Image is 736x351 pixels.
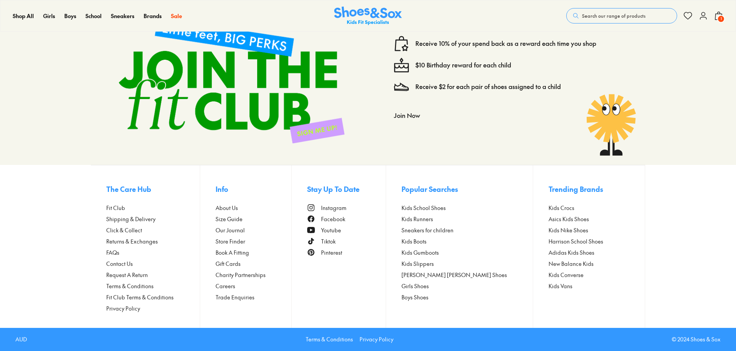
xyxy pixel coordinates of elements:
span: Facebook [321,215,345,223]
img: SNS_Logo_Responsive.svg [334,7,402,25]
a: Asics Kids Shoes [549,215,629,223]
a: Book A Fitting [216,249,292,257]
span: Size Guide [216,215,243,223]
span: Girls Shoes [401,282,429,290]
a: Kids Vans [549,282,629,290]
span: Book A Fitting [216,249,249,257]
button: The Care Hub [106,181,200,198]
a: Shoes & Sox [334,7,402,25]
span: New Balance Kids [549,260,594,268]
span: Store Finder [216,237,245,245]
span: Kids Vans [549,282,572,290]
a: [PERSON_NAME] [PERSON_NAME] Shoes [401,271,533,279]
span: Shipping & Delivery [106,215,156,223]
span: Kids School Shoes [401,204,446,212]
a: Charity Partnerships [216,271,292,279]
a: Returns & Exchanges [106,237,200,245]
a: Fit Club [106,204,200,212]
span: Returns & Exchanges [106,237,158,245]
a: Sneakers for children [401,226,533,234]
span: Gift Cards [216,260,241,268]
button: Popular Searches [401,181,533,198]
span: Adidas Kids Shoes [549,249,594,257]
span: Youtube [321,226,341,234]
a: Privacy Policy [360,335,393,343]
a: Terms & Conditions [306,335,353,343]
a: $10 Birthday reward for each child [415,61,511,69]
span: Trade Enquiries [216,293,254,301]
span: Our Journal [216,226,245,234]
span: Fit Club Terms & Conditions [106,293,174,301]
a: Youtube [307,226,386,234]
span: Kids Boots [401,237,427,245]
span: The Care Hub [106,184,151,194]
button: Stay Up To Date [307,181,386,198]
a: Shop All [13,12,34,20]
a: Click & Collect [106,226,200,234]
a: Sneakers [111,12,134,20]
span: Privacy Policy [106,304,140,312]
a: Careers [216,282,292,290]
span: Stay Up To Date [307,184,360,194]
span: Pinterest [321,249,342,257]
button: 1 [714,7,723,24]
button: Join Now [394,107,420,124]
a: Kids Crocs [549,204,629,212]
img: vector1.svg [394,36,409,51]
span: Search our range of products [582,12,646,19]
a: FAQs [106,249,200,257]
a: Harrison School Shoes [549,237,629,245]
span: Harrison School Shoes [549,237,603,245]
span: [PERSON_NAME] [PERSON_NAME] Shoes [401,271,507,279]
span: Kids Converse [549,271,584,279]
span: Tiktok [321,237,336,245]
span: Instagram [321,204,346,212]
a: Boys Shoes [401,293,533,301]
span: Kids Gumboots [401,249,439,257]
a: Facebook [307,215,386,223]
span: Popular Searches [401,184,458,194]
img: Vector_3098.svg [394,79,409,94]
p: © 2024 Shoes & Sox [672,335,721,343]
img: sign-up-footer.png [106,5,357,156]
a: Receive $2 for each pair of shoes assigned to a child [415,82,561,91]
a: Store Finder [216,237,292,245]
span: Terms & Conditions [106,282,154,290]
a: Pinterest [307,249,386,257]
a: Fit Club Terms & Conditions [106,293,200,301]
a: Kids Converse [549,271,629,279]
button: Info [216,181,292,198]
button: Trending Brands [549,181,629,198]
a: Contact Us [106,260,200,268]
a: Girls [43,12,55,20]
span: Kids Nike Shoes [549,226,588,234]
a: Privacy Policy [106,304,200,312]
span: Request A Return [106,271,148,279]
a: Boys [64,12,76,20]
span: Click & Collect [106,226,142,234]
a: Request A Return [106,271,200,279]
a: Kids Gumboots [401,249,533,257]
span: Kids Crocs [549,204,574,212]
span: FAQs [106,249,119,257]
a: Gift Cards [216,260,292,268]
span: Asics Kids Shoes [549,215,589,223]
span: Boys Shoes [401,293,428,301]
a: Brands [144,12,162,20]
a: School [85,12,102,20]
a: Kids Runners [401,215,533,223]
img: cake--candle-birthday-event-special-sweet-cake-bake.svg [394,57,409,73]
a: Kids Boots [401,237,533,245]
a: New Balance Kids [549,260,629,268]
a: Terms & Conditions [106,282,200,290]
span: About Us [216,204,238,212]
a: Kids Slippers [401,260,533,268]
a: Size Guide [216,215,292,223]
span: Kids Runners [401,215,433,223]
a: Adidas Kids Shoes [549,249,629,257]
span: Careers [216,282,235,290]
